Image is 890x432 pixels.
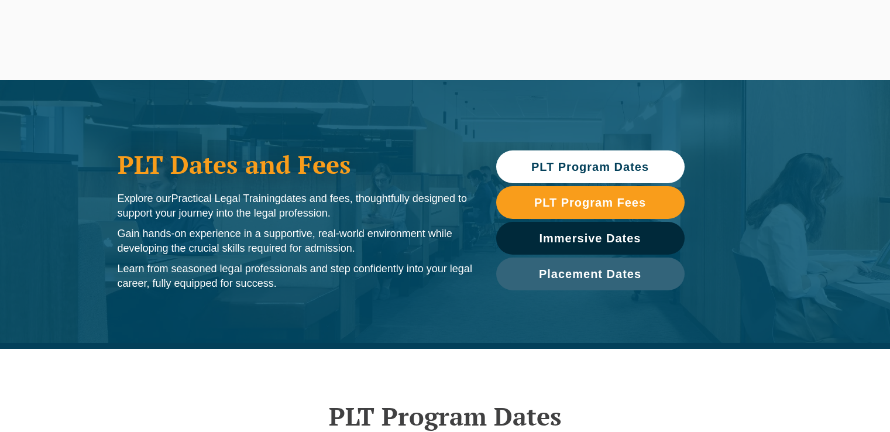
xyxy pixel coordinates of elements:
p: Explore our dates and fees, thoughtfully designed to support your journey into the legal profession. [118,191,473,221]
p: Learn from seasoned legal professionals and step confidently into your legal career, fully equipp... [118,262,473,291]
h1: PLT Dates and Fees [118,150,473,179]
h2: PLT Program Dates [112,402,779,431]
p: Gain hands-on experience in a supportive, real-world environment while developing the crucial ski... [118,227,473,256]
span: PLT Program Fees [534,197,646,208]
span: Practical Legal Training [171,193,281,204]
a: Placement Dates [496,258,685,290]
a: PLT Program Fees [496,186,685,219]
span: Placement Dates [539,268,641,280]
span: Immersive Dates [540,232,641,244]
a: PLT Program Dates [496,150,685,183]
a: Immersive Dates [496,222,685,255]
span: PLT Program Dates [531,161,649,173]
